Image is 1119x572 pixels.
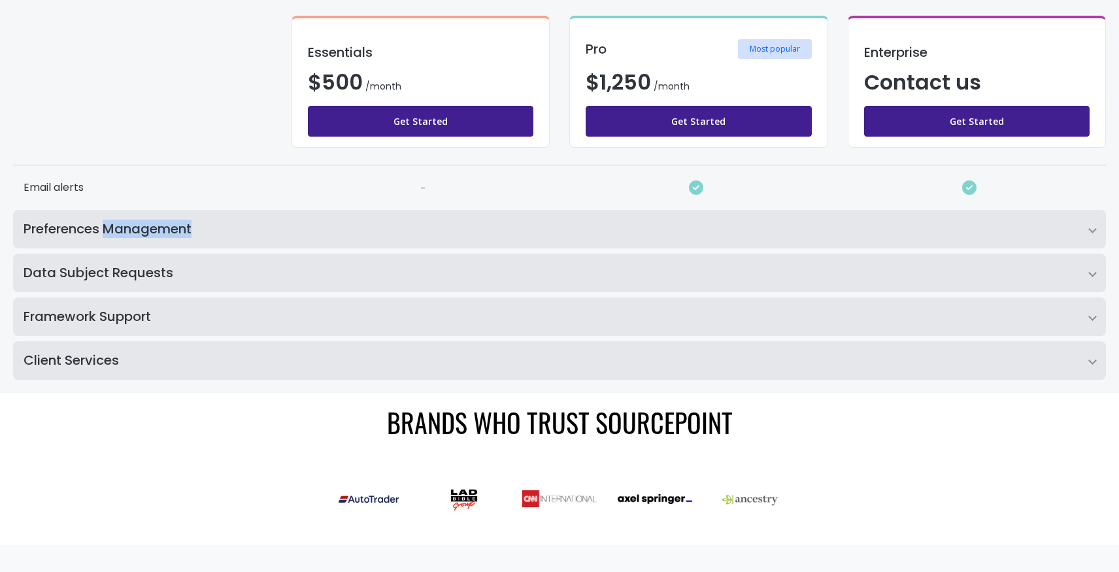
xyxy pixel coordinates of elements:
summary: Client Services [13,341,1106,380]
div: - [420,181,426,197]
span: Contact us [864,67,981,97]
img: ladbible-edit-1 [427,485,501,513]
span: $ [308,67,363,97]
span: /month [654,80,690,93]
h3: Essentials [308,46,534,59]
a: Get Started [864,106,1090,137]
img: CNN_International_Logo_RGB [522,490,597,507]
summary: Preferences Management [13,210,1106,248]
img: Ancestry.com-Logo.wine_-e1646767206539 [713,489,788,509]
img: AxelSpringer_Logo_long_Black-Ink_sRGB-e1646755349276 [618,494,692,504]
span: $ [586,67,651,97]
div: Email alerts [13,165,286,210]
summary: Data Subject Requests [13,254,1106,292]
span: 500 [322,67,363,97]
span: Most popular [738,39,812,59]
span: /month [365,80,401,93]
img: Autotrader [331,489,406,509]
h3: Pro [586,42,607,56]
h3: Enterprise [864,46,1090,59]
a: Get Started [308,106,534,137]
summary: Framework Support [13,297,1106,336]
a: Get Started [586,106,812,137]
span: 1,250 [599,67,651,97]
